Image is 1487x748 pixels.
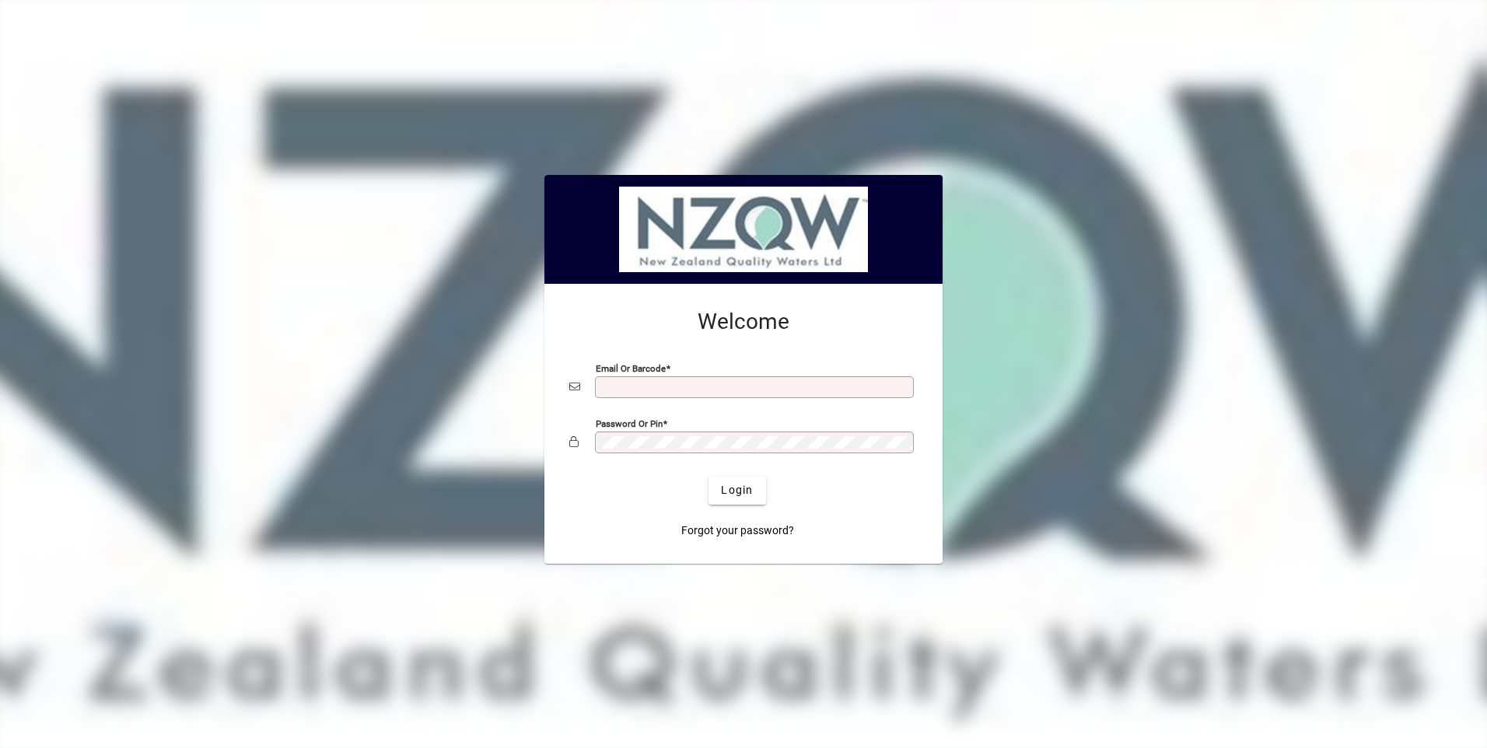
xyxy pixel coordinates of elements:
[721,482,753,498] span: Login
[596,362,666,373] mat-label: Email or Barcode
[681,523,794,539] span: Forgot your password?
[709,477,765,505] button: Login
[596,418,663,428] mat-label: Password or Pin
[675,517,800,545] a: Forgot your password?
[569,309,918,335] h2: Welcome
